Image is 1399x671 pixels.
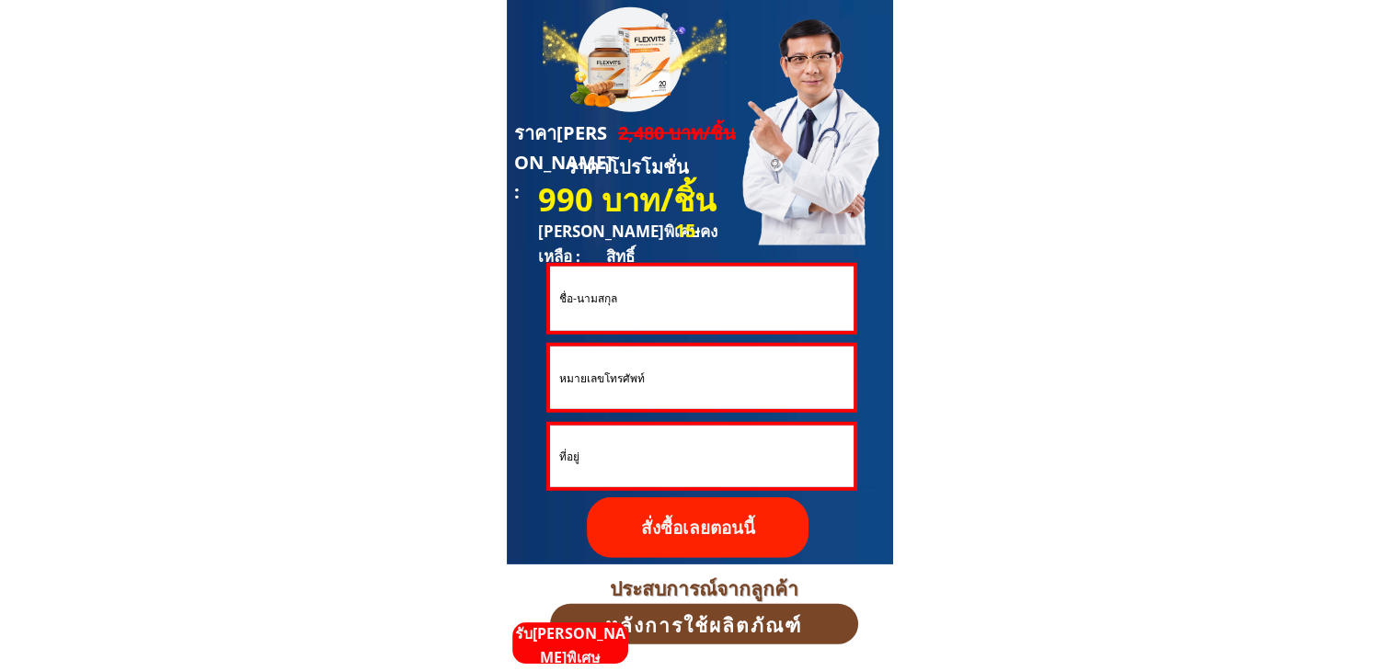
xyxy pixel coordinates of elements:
input: หมายเลขโทรศัพท์ [555,347,850,409]
h3: 15 [675,216,712,245]
h3: [PERSON_NAME]พิเศษคงเหลือ : สิทธิ์ [538,219,742,268]
p: รับ[PERSON_NAME]พิเศษ [512,622,628,669]
input: ที่อยู่ [555,426,850,487]
p: สั่งซื้อเลยตอนนี้ [587,497,808,558]
h3: ราคา[PERSON_NAME] : [513,119,618,207]
input: ชื่อ-นามสกุล [555,267,850,331]
h3: ราคาโปรโมชั่น [566,153,704,182]
h3: ประสบการณ์จากลูกค้า [517,574,891,600]
h3: 990 บาท/ชิ้น [538,174,723,224]
h3: หลังการใช้ผลิตภัณฑ์ [560,608,847,640]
